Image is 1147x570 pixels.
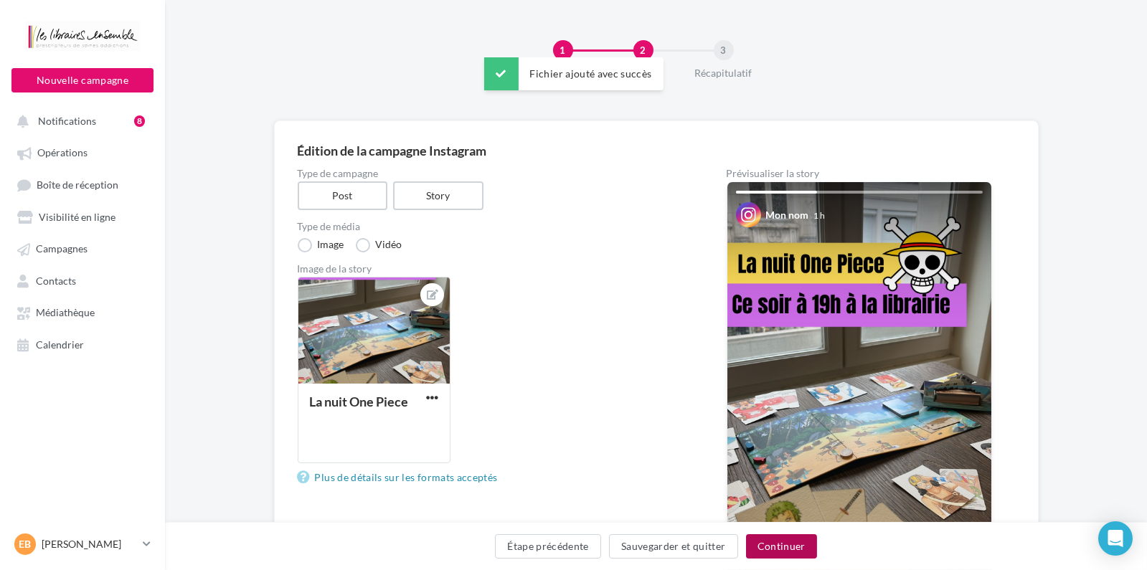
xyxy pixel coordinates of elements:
[36,243,88,255] span: Campagnes
[298,264,681,274] div: Image de la story
[298,168,681,179] label: Type de campagne
[727,168,992,179] div: Prévisualiser la story
[678,66,770,80] div: Récapitulatif
[746,534,817,559] button: Continuer
[36,307,95,319] span: Médiathèque
[495,534,601,559] button: Étape précédente
[9,171,156,198] a: Boîte de réception
[633,40,653,60] div: 2
[766,208,809,222] div: Mon nom
[298,469,504,486] a: Plus de détails sur les formats acceptés
[9,299,156,325] a: Médiathèque
[714,40,734,60] div: 3
[134,115,145,127] div: 8
[19,537,32,551] span: EB
[298,238,344,252] label: Image
[38,115,96,127] span: Notifications
[298,222,681,232] label: Type de média
[37,147,88,159] span: Opérations
[1098,521,1133,556] div: Open Intercom Messenger
[42,537,137,551] p: [PERSON_NAME]
[553,40,573,60] div: 1
[298,181,388,210] label: Post
[393,181,483,210] label: Story
[356,238,402,252] label: Vidéo
[298,144,1015,157] div: Édition de la campagne Instagram
[9,108,151,133] button: Notifications 8
[11,68,154,92] button: Nouvelle campagne
[11,531,154,558] a: EB [PERSON_NAME]
[9,267,156,293] a: Contacts
[36,275,76,287] span: Contacts
[9,331,156,357] a: Calendrier
[36,338,84,351] span: Calendrier
[9,235,156,261] a: Campagnes
[9,204,156,229] a: Visibilité en ligne
[37,179,118,191] span: Boîte de réception
[310,394,409,409] div: La nuit One Piece
[483,57,663,90] div: Fichier ajouté avec succès
[9,139,156,165] a: Opérations
[814,209,826,222] div: 1 h
[39,211,115,223] span: Visibilité en ligne
[609,534,738,559] button: Sauvegarder et quitter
